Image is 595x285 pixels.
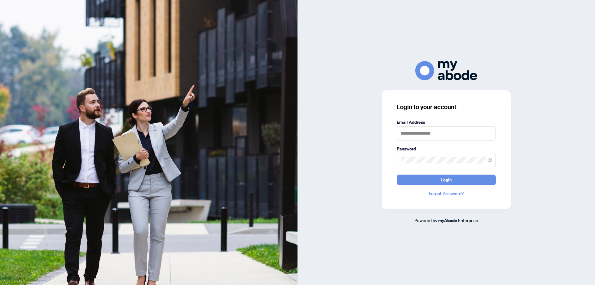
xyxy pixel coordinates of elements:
[397,175,496,185] button: Login
[487,158,492,162] span: eye-invisible
[438,217,457,224] a: myAbode
[397,119,496,126] label: Email Address
[414,217,437,223] span: Powered by
[441,175,452,185] span: Login
[397,145,496,152] label: Password
[397,190,496,197] a: Forgot Password?
[397,103,496,111] h3: Login to your account
[458,217,478,223] span: Enterprise
[415,61,477,80] img: ma-logo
